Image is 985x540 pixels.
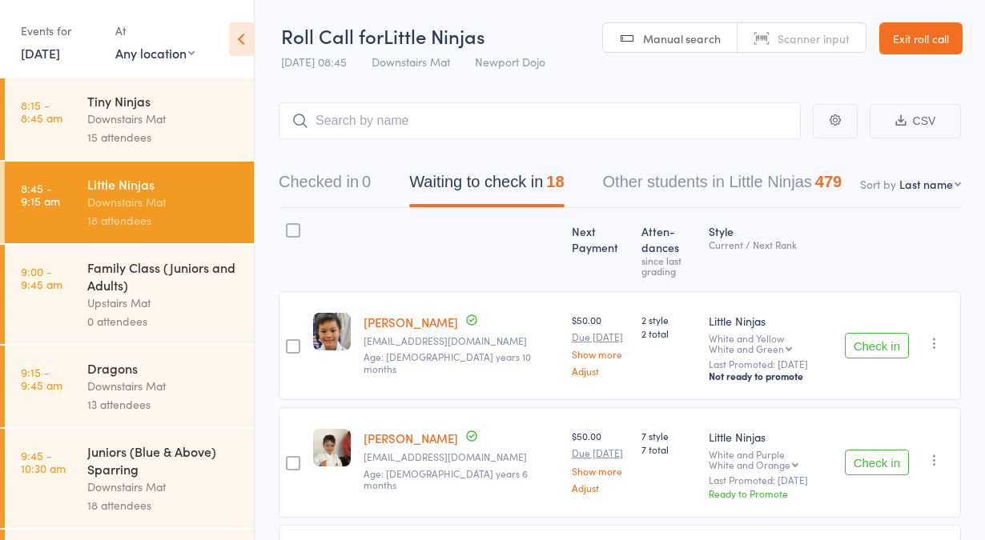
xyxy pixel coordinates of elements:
div: Downstairs Mat [87,110,240,128]
small: Due [DATE] [572,447,629,458]
div: Style [702,215,838,284]
span: 2 style [641,313,695,326]
button: CSV [870,104,961,138]
span: Age: [DEMOGRAPHIC_DATA] years 6 months [364,466,528,491]
a: 8:45 -9:15 amLittle NinjasDownstairs Mat18 attendees [5,162,254,243]
span: 7 style [641,429,695,442]
label: Sort by [860,176,896,192]
a: Show more [572,466,629,476]
img: image1732918408.png [313,313,351,350]
div: $50.00 [572,313,629,376]
div: Juniors (Blue & Above) Sparring [87,442,240,478]
div: Not ready to promote [709,370,832,382]
span: [DATE] 08:45 [281,54,347,70]
div: since last grading [641,255,695,276]
small: neilc@advancecareers.com.au [364,451,559,462]
div: 18 attendees [87,211,240,230]
div: Little Ninjas [87,175,240,193]
button: Check in [845,450,909,475]
a: Show more [572,349,629,359]
span: Manual search [643,30,721,46]
span: Downstairs Mat [372,54,450,70]
time: 8:15 - 8:45 am [21,98,62,124]
div: Downstairs Mat [87,193,240,211]
input: Search by name [279,102,801,139]
div: Little Ninjas [709,313,832,329]
div: $50.00 [572,429,629,492]
span: Age: [DEMOGRAPHIC_DATA] years 10 months [364,350,531,374]
div: Events for [21,18,99,44]
a: [DATE] [21,44,60,62]
small: Due [DATE] [572,331,629,342]
div: At [115,18,195,44]
div: Atten­dances [635,215,702,284]
a: 9:00 -9:45 amFamily Class (Juniors and Adults)Upstairs Mat0 attendees [5,245,254,344]
time: 9:15 - 9:45 am [21,366,62,391]
div: Ready to Promote [709,486,832,500]
a: 9:15 -9:45 amDragonsDownstairs Mat13 attendees [5,346,254,427]
a: Exit roll call [879,22,963,54]
div: Upstairs Mat [87,294,240,312]
a: 8:15 -8:45 amTiny NinjasDownstairs Mat15 attendees [5,78,254,160]
div: 479 [815,173,842,190]
div: Next Payment [565,215,636,284]
a: Adjust [572,366,629,376]
div: 18 attendees [87,496,240,514]
a: [PERSON_NAME] [364,314,458,330]
div: Any location [115,44,195,62]
div: White and Yellow [709,333,832,354]
div: 13 attendees [87,395,240,414]
small: Last Promoted: [DATE] [709,474,832,486]
time: 9:45 - 10:30 am [21,449,66,474]
time: 9:00 - 9:45 am [21,265,62,290]
div: Downstairs Mat [87,377,240,395]
a: [PERSON_NAME] [364,430,458,446]
div: Current / Next Rank [709,239,832,250]
div: 15 attendees [87,128,240,146]
button: Checked in0 [279,165,371,207]
div: Little Ninjas [709,429,832,445]
div: Tiny Ninjas [87,92,240,110]
button: Waiting to check in18 [409,165,564,207]
div: Downstairs Mat [87,478,240,496]
span: Little Ninjas [384,22,485,49]
div: 0 attendees [87,312,240,330]
div: 18 [546,173,564,190]
a: 9:45 -10:30 amJuniors (Blue & Above) SparringDownstairs Mat18 attendees [5,429,254,528]
small: Jesschoong1@gmail.com [364,335,559,346]
button: Other students in Little Ninjas479 [603,165,842,207]
a: Adjust [572,482,629,493]
span: 7 total [641,442,695,456]
div: White and Purple [709,449,832,470]
img: image1678483688.png [313,429,351,466]
div: Dragons [87,359,240,377]
small: Last Promoted: [DATE] [709,358,832,370]
span: Newport Dojo [475,54,545,70]
button: Check in [845,333,909,358]
div: White and Green [709,343,784,354]
div: White and Orange [709,459,790,470]
span: Roll Call for [281,22,384,49]
span: Scanner input [778,30,850,46]
span: 2 total [641,326,695,340]
div: 0 [362,173,371,190]
div: Family Class (Juniors and Adults) [87,258,240,294]
div: Last name [899,176,953,192]
time: 8:45 - 9:15 am [21,182,60,207]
